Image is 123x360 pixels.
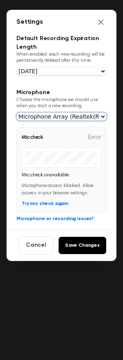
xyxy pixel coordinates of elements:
[58,236,107,254] button: Save Changes
[16,215,94,223] button: Microphone or recording issues?
[22,200,68,207] button: Try mic check again
[16,52,107,64] p: When enabled, each new recording will be permanently deleted after this time.
[16,17,43,27] h2: Settings
[16,97,107,109] p: Choose the microphone we should use when you start a new recording.
[95,16,107,28] button: Close settings
[22,134,43,141] span: Mic check
[88,133,101,142] span: Error
[22,182,101,197] p: Microphone access blocked. Allow access in your browser settings.
[16,88,107,97] h3: Microphone
[16,34,107,52] h3: Default Recording Expiration Length
[19,236,53,254] button: Cancel
[22,173,70,178] span: Mic check unavailable.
